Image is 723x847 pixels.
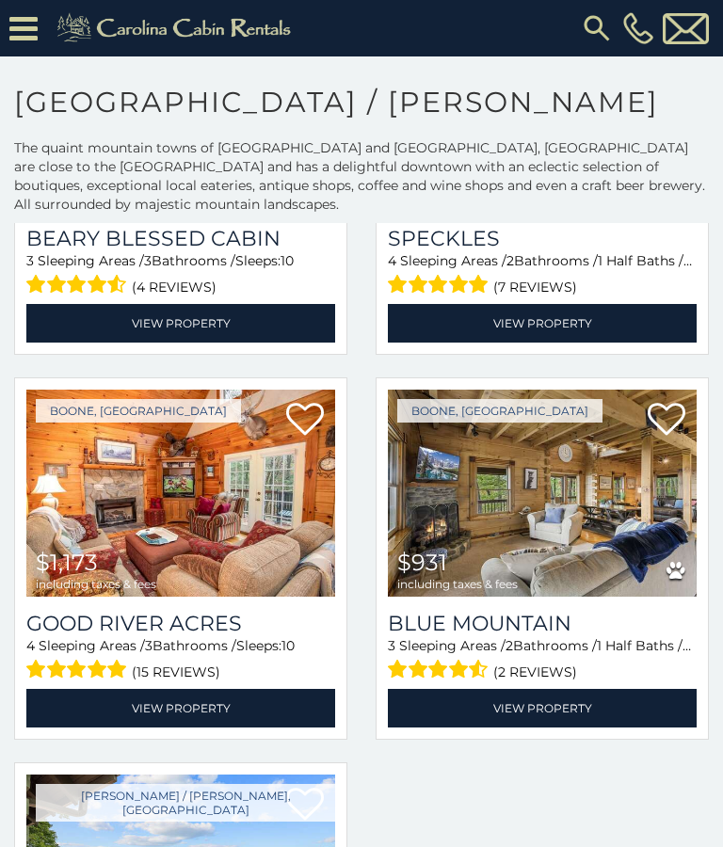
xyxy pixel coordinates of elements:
span: $1,173 [36,549,98,576]
span: 3 [145,637,153,654]
span: $931 [397,549,447,576]
span: including taxes & fees [36,578,156,590]
a: Boone, [GEOGRAPHIC_DATA] [36,399,241,423]
span: (7 reviews) [493,275,577,299]
img: Blue Mountain [388,390,697,597]
a: [PHONE_NUMBER] [619,12,658,44]
span: 2 [506,252,514,269]
span: (15 reviews) [132,660,220,684]
span: 10 [281,637,295,654]
span: 2 [506,637,513,654]
span: 3 [26,252,34,269]
span: 4 [26,637,35,654]
a: Good River Acres $1,173 including taxes & fees [26,390,335,597]
a: View Property [388,689,697,727]
a: Blue Mountain $931 including taxes & fees [388,390,697,597]
a: Add to favorites [286,401,324,440]
img: Good River Acres [26,390,335,597]
div: Sleeping Areas / Bathrooms / Sleeps: [388,251,697,299]
span: 4 [388,252,396,269]
img: Khaki-logo.png [47,9,307,47]
a: Speckles [388,226,697,251]
a: Boone, [GEOGRAPHIC_DATA] [397,399,602,423]
a: Beary Blessed Cabin [26,226,335,251]
span: (2 reviews) [493,660,577,684]
span: 10 [281,252,294,269]
div: Sleeping Areas / Bathrooms / Sleeps: [26,251,335,299]
span: 3 [144,252,152,269]
a: View Property [26,689,335,727]
img: search-regular.svg [580,11,614,45]
a: Add to favorites [648,401,685,440]
div: Sleeping Areas / Bathrooms / Sleeps: [26,636,335,684]
div: Sleeping Areas / Bathrooms / Sleeps: [388,636,697,684]
a: View Property [388,304,697,343]
span: 1 Half Baths / [598,252,692,269]
a: [PERSON_NAME] / [PERSON_NAME], [GEOGRAPHIC_DATA] [36,784,335,822]
span: (4 reviews) [132,275,217,299]
span: 3 [388,637,395,654]
a: Good River Acres [26,611,335,636]
a: View Property [26,304,335,343]
a: Blue Mountain [388,611,697,636]
span: 1 Half Baths / [597,637,691,654]
span: including taxes & fees [397,578,518,590]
